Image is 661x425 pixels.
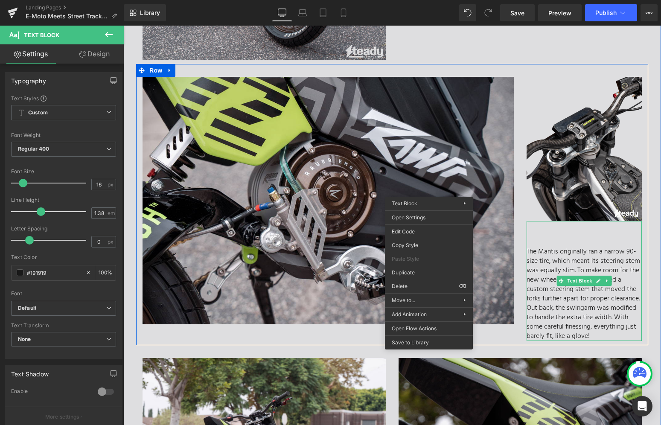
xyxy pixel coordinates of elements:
span: px [108,182,115,187]
span: Edit Code [392,228,466,236]
span: Paste Style [392,255,466,263]
div: Typography [11,73,46,84]
b: Regular 400 [18,146,50,152]
div: Text Shadow [11,366,49,378]
span: Text Block [24,32,59,38]
i: Default [18,305,36,312]
span: Publish [595,9,617,16]
button: Redo [480,4,497,21]
button: More [641,4,658,21]
button: Publish [585,4,637,21]
a: Mobile [333,4,354,21]
span: Delete [392,282,459,290]
div: Enable [11,388,89,397]
span: Text Block [392,200,417,207]
span: em [108,210,115,216]
span: Copy Style [392,242,466,249]
b: None [18,336,31,342]
div: Open Intercom Messenger [632,396,652,416]
a: Expand / Collapse [41,38,52,51]
div: Line Height [11,197,116,203]
span: Open Flow Actions [392,325,466,332]
div: % [95,265,116,280]
div: Text Styles [11,95,116,102]
a: Tablet [313,4,333,21]
span: Save to Library [392,339,466,346]
a: Laptop [292,4,313,21]
a: New Library [124,4,166,21]
span: Open Settings [392,214,466,221]
a: Preview [538,4,582,21]
a: Design [64,44,125,64]
span: Preview [548,9,571,17]
span: ⌫ [459,282,466,290]
span: Move to... [392,297,463,304]
div: Text Transform [11,323,116,329]
a: Landing Pages [26,4,124,11]
div: Letter Spacing [11,226,116,232]
span: Duplicate [392,269,466,277]
div: Font [11,291,116,297]
div: Font Size [11,169,116,175]
div: Text Color [11,254,116,260]
span: px [108,239,115,245]
span: Row [24,38,41,51]
p: More settings [45,413,79,421]
b: Custom [28,109,48,116]
div: Font Weight [11,132,116,138]
span: Library [140,9,160,17]
a: Expand / Collapse [480,250,489,260]
span: Add Animation [392,311,463,318]
input: Color [27,268,82,277]
span: Text Block [442,250,470,260]
span: E-Moto Meets Street Tracker - Rawrr Factory Race Work FAT TRACKER Concept [26,13,108,20]
button: Undo [459,4,476,21]
a: Desktop [272,4,292,21]
div: The Mantis originally ran a narrow 90-size tire, which meant its steering stem was equally slim. ... [403,195,518,315]
span: Save [510,9,524,17]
